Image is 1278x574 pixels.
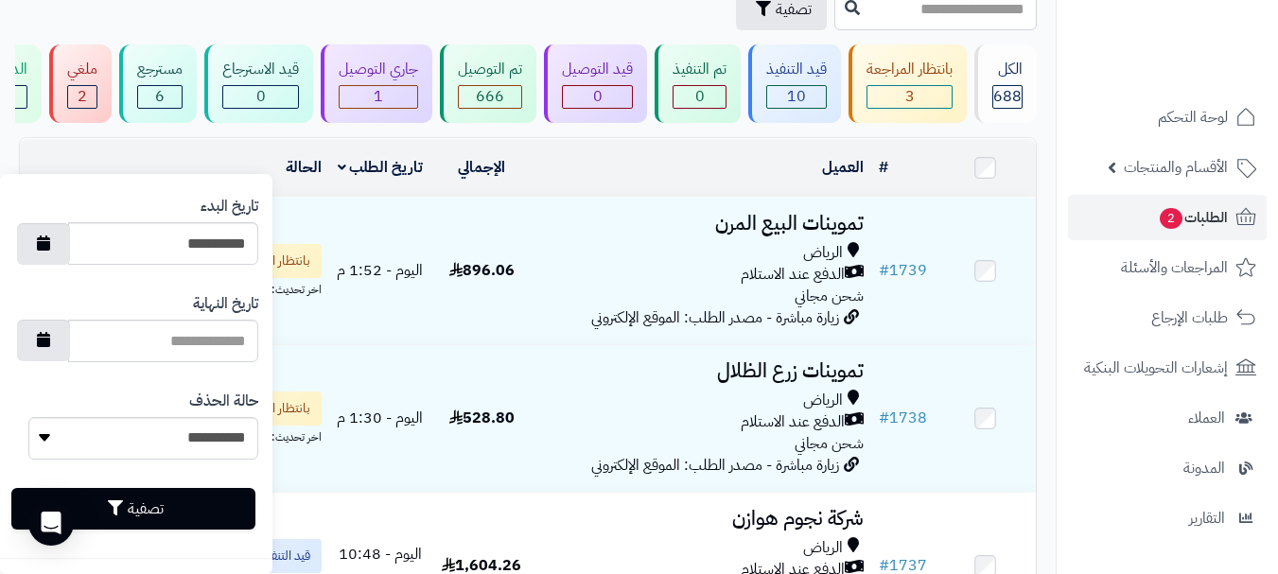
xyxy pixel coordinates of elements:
span: 0 [256,85,266,108]
div: Open Intercom Messenger [28,500,74,546]
a: تم التوصيل 666 [436,44,540,123]
span: # [879,407,889,429]
div: قيد الاسترجاع [222,59,299,80]
div: 666 [459,86,521,108]
a: تاريخ الطلب [338,156,424,179]
span: الرياض [803,537,843,559]
a: #1739 [879,259,927,282]
span: 2 [1160,208,1182,229]
div: بانتظار المراجعة [867,59,953,80]
span: إشعارات التحويلات البنكية [1084,355,1228,381]
div: 2 [68,86,96,108]
a: قيد الاسترجاع 0 [201,44,317,123]
label: تاريخ البدء [201,196,258,217]
span: 10 [787,85,806,108]
span: 3 [905,85,915,108]
div: 3 [867,86,952,108]
span: # [879,259,889,282]
a: جاري التوصيل 1 [317,44,436,123]
div: 0 [563,86,632,108]
a: طلبات الإرجاع [1068,295,1267,340]
a: ملغي 2 [45,44,115,123]
span: الرياض [803,242,843,264]
a: تم التنفيذ 0 [651,44,744,123]
span: الأقسام والمنتجات [1124,154,1228,181]
span: اليوم - 1:30 م [337,407,423,429]
div: تم التوصيل [458,59,522,80]
span: شحن مجاني [795,432,864,455]
label: تاريخ النهاية [193,293,258,315]
a: التقارير [1068,496,1267,541]
span: 2 [78,85,87,108]
a: الكل688 [971,44,1041,123]
a: العميل [822,156,864,179]
div: 1 [340,86,417,108]
a: #1738 [879,407,927,429]
div: ملغي [67,59,97,80]
a: مسترجع 6 [115,44,201,123]
span: قيد التنفيذ [261,547,310,565]
span: اليوم - 1:52 م [337,259,423,282]
img: logo-2.png [1149,48,1260,88]
span: العملاء [1188,405,1225,431]
button: تصفية [11,488,255,530]
div: 6 [138,86,182,108]
div: 0 [223,86,298,108]
a: قيد التنفيذ 10 [744,44,845,123]
span: الدفع عند الاستلام [741,264,845,286]
a: العملاء [1068,395,1267,441]
span: 1 [374,85,383,108]
div: قيد التنفيذ [766,59,827,80]
a: الحالة [286,156,322,179]
a: قيد التوصيل 0 [540,44,651,123]
span: الطلبات [1158,204,1228,231]
a: # [879,156,888,179]
span: الرياض [803,390,843,411]
span: شحن مجاني [795,285,864,307]
a: الطلبات2 [1068,195,1267,240]
span: 0 [593,85,603,108]
div: 10 [767,86,826,108]
div: جاري التوصيل [339,59,418,80]
span: 896.06 [449,259,515,282]
label: حالة الحذف [189,391,258,412]
span: 0 [695,85,705,108]
a: إشعارات التحويلات البنكية [1068,345,1267,391]
span: الدفع عند الاستلام [741,411,845,433]
span: طلبات الإرجاع [1151,304,1228,331]
div: تم التنفيذ [673,59,727,80]
div: قيد التوصيل [562,59,633,80]
h3: تموينات البيع المرن [540,213,864,235]
span: 688 [993,85,1022,108]
div: 0 [674,86,726,108]
h3: شركة نجوم هوازن [540,508,864,530]
span: التقارير [1189,505,1225,531]
span: 528.80 [449,407,515,429]
a: الإجمالي [458,156,505,179]
a: المدونة [1068,445,1267,491]
a: المراجعات والأسئلة [1068,245,1267,290]
a: لوحة التحكم [1068,95,1267,140]
div: مسترجع [137,59,183,80]
a: بانتظار المراجعة 3 [845,44,971,123]
span: زيارة مباشرة - مصدر الطلب: الموقع الإلكتروني [591,454,839,477]
span: المدونة [1183,455,1225,481]
h3: تموينات زرع الظلال [540,360,864,382]
span: 666 [476,85,504,108]
span: المراجعات والأسئلة [1121,254,1228,281]
div: الكل [992,59,1023,80]
span: 6 [155,85,165,108]
span: زيارة مباشرة - مصدر الطلب: الموقع الإلكتروني [591,306,839,329]
span: لوحة التحكم [1158,104,1228,130]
